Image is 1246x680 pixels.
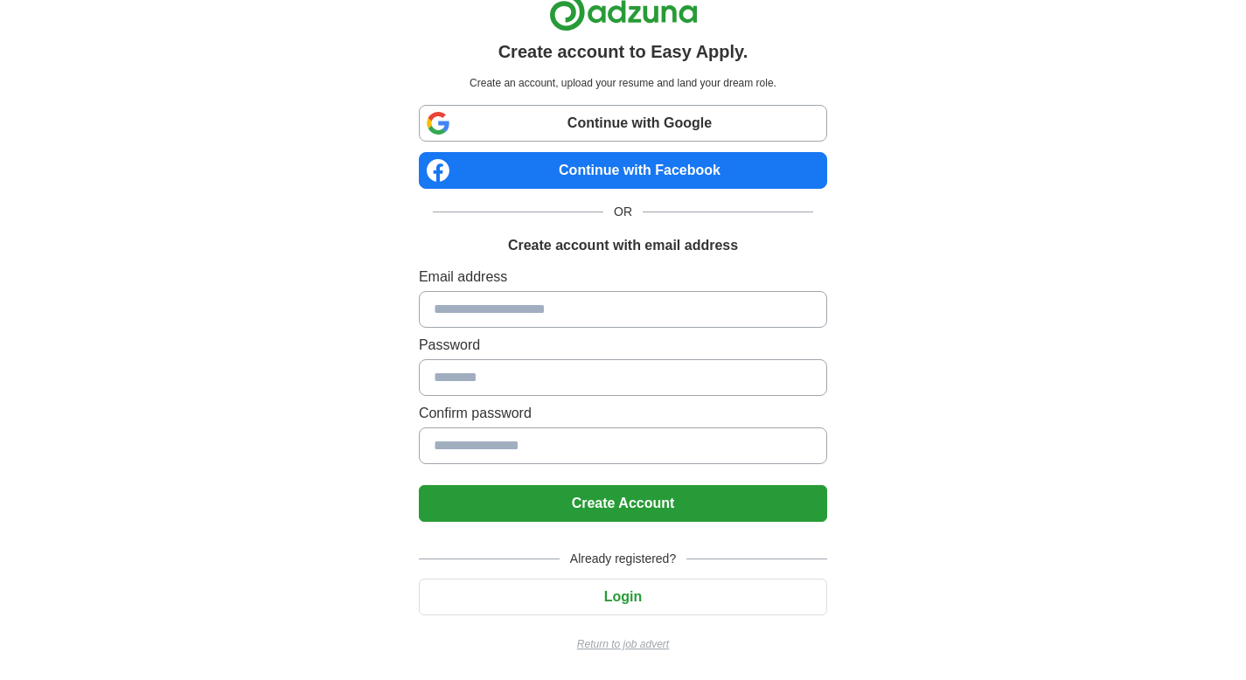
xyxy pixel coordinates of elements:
a: Return to job advert [419,636,827,652]
span: OR [603,203,643,221]
a: Continue with Facebook [419,152,827,189]
h1: Create account to Easy Apply. [498,38,748,65]
a: Login [419,589,827,604]
h1: Create account with email address [508,235,738,256]
button: Login [419,579,827,615]
span: Already registered? [560,550,686,568]
label: Email address [419,267,827,288]
label: Password [419,335,827,356]
button: Create Account [419,485,827,522]
p: Create an account, upload your resume and land your dream role. [422,75,824,91]
label: Confirm password [419,403,827,424]
a: Continue with Google [419,105,827,142]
